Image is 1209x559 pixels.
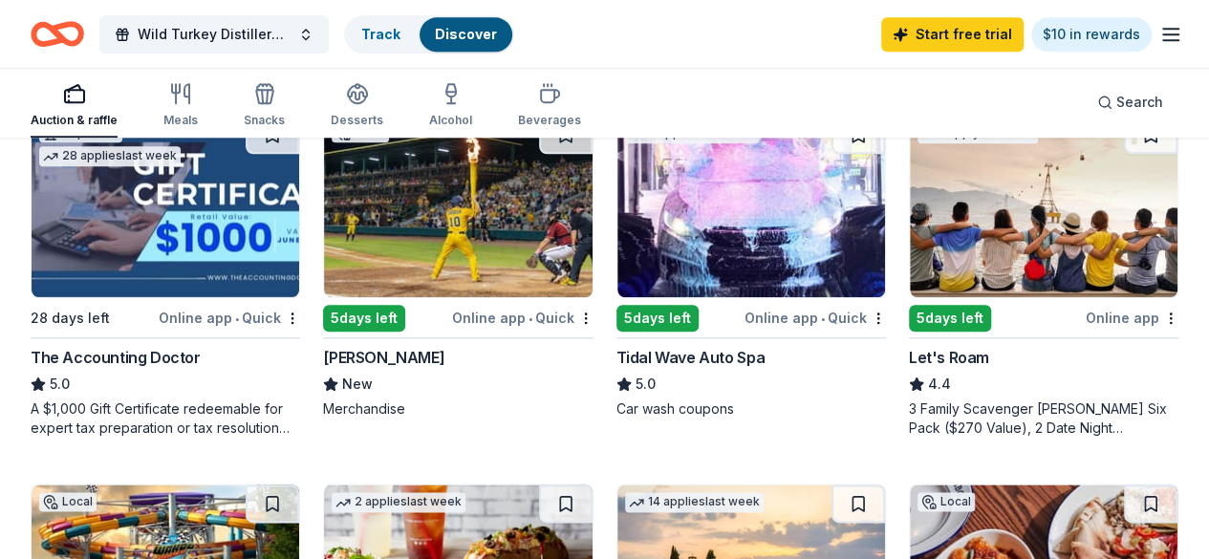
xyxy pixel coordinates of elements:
img: Image for Savannah Bananas [324,116,592,297]
button: Desserts [331,75,383,138]
div: Car wash coupons [616,399,886,419]
div: Online app Quick [159,306,300,330]
button: Meals [163,75,198,138]
button: TrackDiscover [344,15,514,54]
div: Online app [1086,306,1178,330]
div: 2 applies last week [332,492,465,512]
button: Search [1082,83,1178,121]
div: Local [39,492,97,511]
div: Online app Quick [452,306,594,330]
div: Auction & raffle [31,113,118,128]
a: Image for Savannah BananasLocal5days leftOnline app•Quick[PERSON_NAME]NewMerchandise [323,115,593,419]
button: Snacks [244,75,285,138]
div: Online app Quick [745,306,886,330]
a: Discover [435,26,497,42]
div: The Accounting Doctor [31,346,201,369]
a: Home [31,11,84,56]
span: Wild Turkey Distillery Dinner [138,23,291,46]
button: Alcohol [429,75,472,138]
span: • [529,311,532,326]
div: 5 days left [323,305,405,332]
span: • [821,311,825,326]
a: Track [361,26,400,42]
div: Desserts [331,113,383,128]
span: New [342,373,373,396]
span: 5.0 [636,373,656,396]
a: Image for The Accounting DoctorTop rated28 applieslast week28 days leftOnline app•QuickThe Accoun... [31,115,300,438]
a: Image for Tidal Wave Auto Spa2 applieslast week5days leftOnline app•QuickTidal Wave Auto Spa5.0Ca... [616,115,886,419]
div: 28 days left [31,307,110,330]
div: 5 days left [616,305,699,332]
a: $10 in rewards [1031,17,1152,52]
span: 4.4 [928,373,951,396]
img: Image for The Accounting Doctor [32,116,299,297]
div: Tidal Wave Auto Spa [616,346,765,369]
span: 5.0 [50,373,70,396]
button: Wild Turkey Distillery Dinner [99,15,329,54]
div: Local [918,492,975,511]
div: A $1,000 Gift Certificate redeemable for expert tax preparation or tax resolution services—recipi... [31,399,300,438]
div: Meals [163,113,198,128]
a: Image for Let's Roam1 applylast week5days leftOnline appLet's Roam4.43 Family Scavenger [PERSON_N... [909,115,1178,438]
div: Merchandise [323,399,593,419]
a: Start free trial [881,17,1024,52]
div: Beverages [518,113,581,128]
img: Image for Tidal Wave Auto Spa [617,116,885,297]
span: Search [1116,91,1163,114]
span: • [235,311,239,326]
div: 28 applies last week [39,146,181,166]
img: Image for Let's Roam [910,116,1177,297]
div: 14 applies last week [625,492,764,512]
div: Alcohol [429,113,472,128]
button: Auction & raffle [31,75,118,138]
div: Snacks [244,113,285,128]
div: [PERSON_NAME] [323,346,444,369]
div: 3 Family Scavenger [PERSON_NAME] Six Pack ($270 Value), 2 Date Night Scavenger [PERSON_NAME] Two ... [909,399,1178,438]
div: 5 days left [909,305,991,332]
div: Let's Roam [909,346,989,369]
button: Beverages [518,75,581,138]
